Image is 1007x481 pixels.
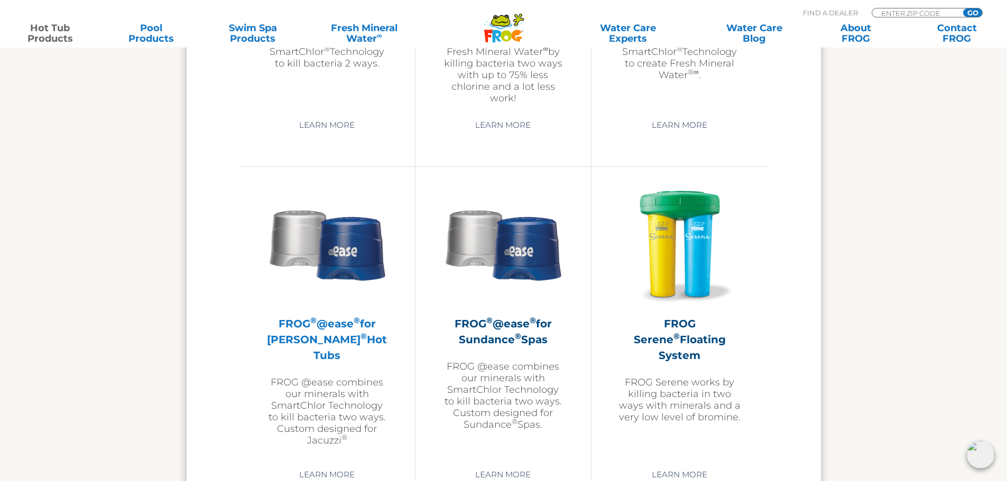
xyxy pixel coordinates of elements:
[803,8,858,17] p: Find A Dealer
[354,315,360,325] sup: ®
[361,331,367,341] sup: ®
[442,11,565,104] p: FROG @ease uses FROG Minerals and SmartChlor Technology that creates Fresh Mineral Water by killi...
[816,23,895,44] a: AboutFROG
[640,116,719,135] a: Learn More
[214,23,292,44] a: Swim SpaProducts
[463,116,543,135] a: Learn More
[880,8,951,17] input: Zip Code Form
[315,23,413,44] a: Fresh MineralWater∞
[530,315,536,325] sup: ®
[266,183,389,457] a: FROG®@ease®for [PERSON_NAME]®Hot TubsFROG @ease combines our minerals with SmartChlor Technology ...
[266,376,389,446] p: FROG @ease combines our minerals with SmartChlor Technology to kill bacteria two ways. Custom des...
[688,68,694,76] sup: ®
[442,361,565,430] p: FROG @ease combines our minerals with SmartChlor Technology to kill bacteria two ways. Custom des...
[310,315,317,325] sup: ®
[967,441,994,468] img: openIcon
[618,316,741,363] h2: FROG Serene Floating System
[442,316,565,347] h2: FROG @ease for Sundance Spas
[486,315,493,325] sup: ®
[918,23,996,44] a: ContactFROG
[112,23,191,44] a: PoolProducts
[564,23,692,44] a: Water CareExperts
[11,23,89,44] a: Hot TubProducts
[512,417,518,426] sup: ®
[618,183,741,457] a: FROG Serene®Floating SystemFROG Serene works by killing bacteria in two ways with minerals and a ...
[442,183,565,305] img: Sundance-cartridges-2-300x300.png
[266,183,389,305] img: Sundance-cartridges-2-300x300.png
[715,23,793,44] a: Water CareBlog
[543,44,548,53] sup: ∞
[515,331,521,341] sup: ®
[673,331,680,341] sup: ®
[266,316,389,363] h2: FROG @ease for [PERSON_NAME] Hot Tubs
[963,8,982,17] input: GO
[324,44,330,53] sup: ®
[618,183,741,305] img: hot-tub-product-serene-floater-300x300.png
[618,376,741,423] p: FROG Serene works by killing bacteria in two ways with minerals and a very low level of bromine.
[677,44,682,53] sup: ®
[442,183,565,457] a: FROG®@ease®for Sundance®SpasFROG @ease combines our minerals with SmartChlor Technology to kill b...
[341,433,347,441] sup: ®
[377,31,382,40] sup: ∞
[287,116,367,135] a: Learn More
[694,68,699,76] sup: ∞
